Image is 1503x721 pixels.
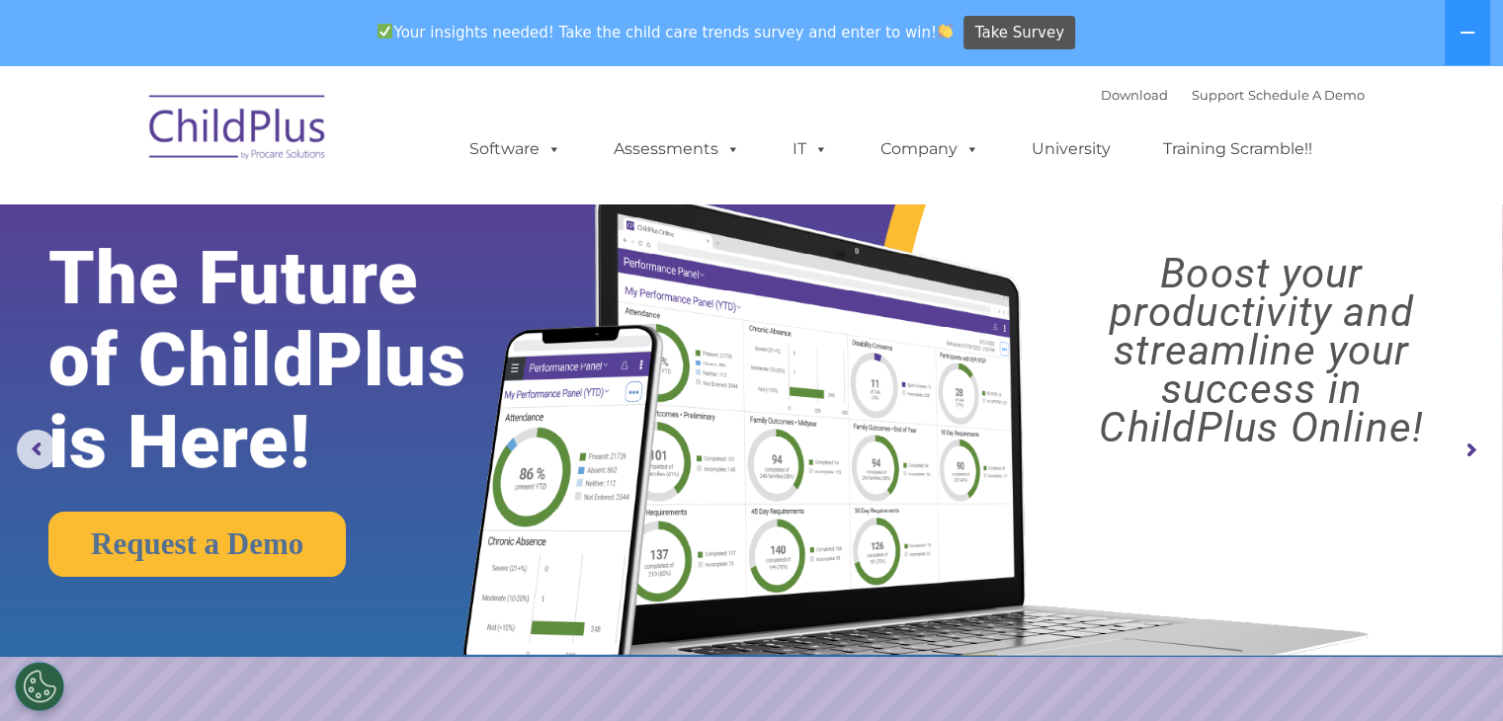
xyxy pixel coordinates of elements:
a: Schedule A Demo [1248,87,1365,103]
rs-layer: The Future of ChildPlus is Here! [48,237,529,483]
img: ChildPlus by Procare Solutions [139,81,337,180]
a: Take Survey [963,16,1075,50]
font: | [1101,87,1365,103]
a: Download [1101,87,1168,103]
span: Phone number [275,211,359,226]
a: IT [773,129,848,169]
a: Support [1192,87,1244,103]
button: Cookies Settings [15,662,64,711]
a: Company [861,129,999,169]
span: Take Survey [975,16,1064,50]
rs-layer: Boost your productivity and streamline your success in ChildPlus Online! [1039,254,1484,446]
span: Your insights needed! Take the child care trends survey and enter to win! [370,13,961,51]
span: Last name [275,130,335,145]
img: 👏 [938,24,953,39]
img: ✅ [377,24,392,39]
a: Request a Demo [48,512,346,577]
a: Assessments [594,129,760,169]
a: University [1012,129,1130,169]
a: Training Scramble!! [1143,129,1332,169]
a: Software [450,129,581,169]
